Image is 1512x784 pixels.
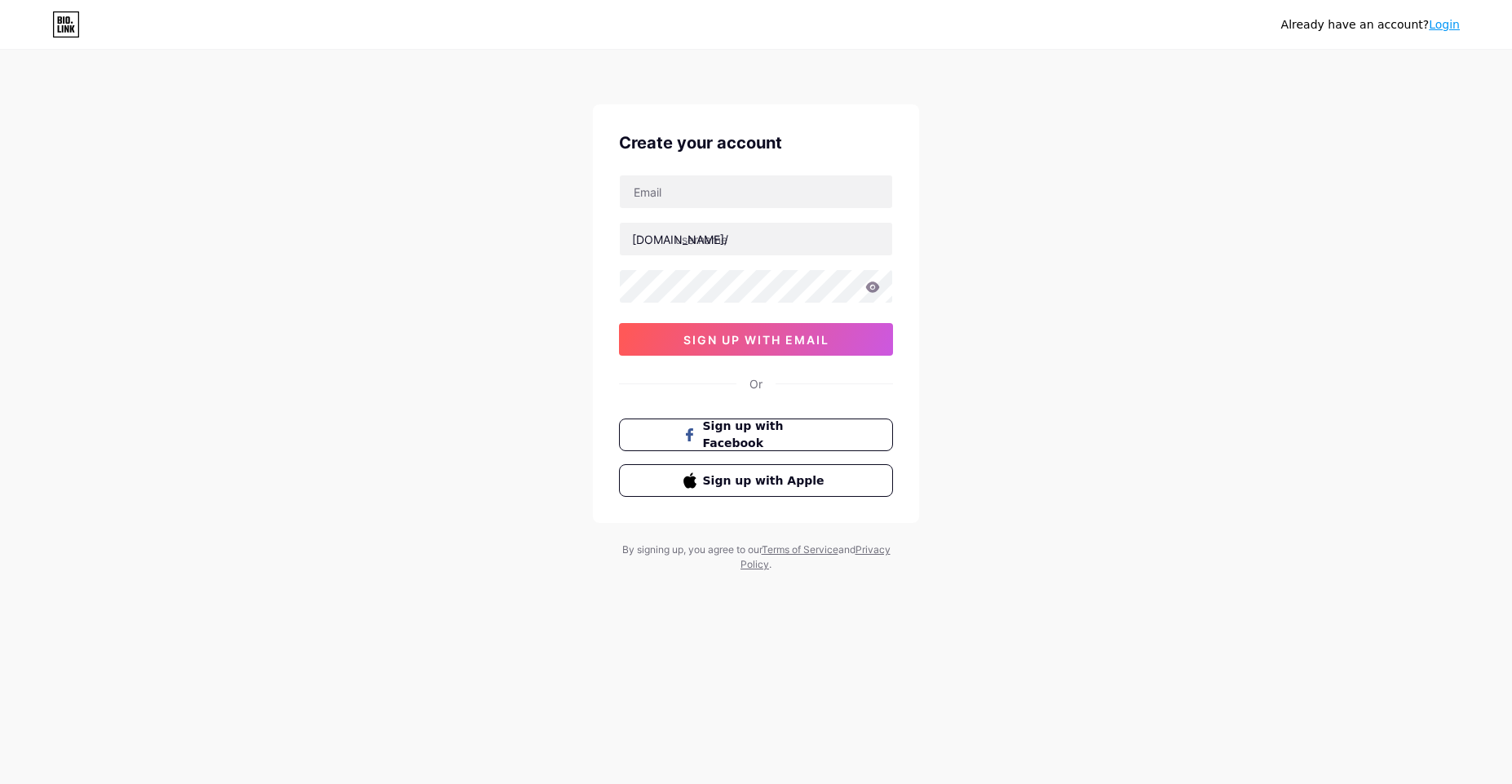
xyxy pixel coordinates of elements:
span: sign up with email [683,333,829,347]
div: [DOMAIN_NAME]/ [632,231,728,248]
div: Already have an account? [1281,16,1460,33]
input: Email [620,175,892,208]
span: Sign up with Apple [703,472,829,489]
span: Sign up with Facebook [703,418,829,452]
button: Sign up with Apple [619,464,893,497]
div: Or [749,375,763,392]
button: sign up with email [619,323,893,356]
div: Create your account [619,131,893,155]
a: Terms of Service [762,543,838,556]
input: username [620,223,892,255]
button: Sign up with Facebook [619,419,893,451]
div: By signing up, you agree to our and . [617,543,895,572]
a: Login [1429,18,1460,31]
